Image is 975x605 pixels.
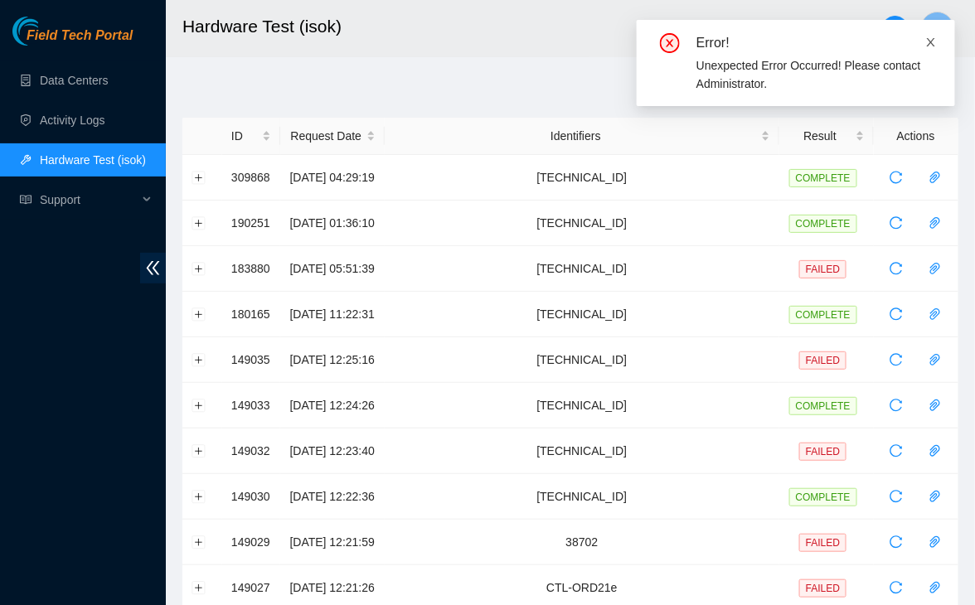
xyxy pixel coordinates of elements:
button: paper-clip [922,392,948,419]
span: double-left [140,253,166,283]
td: 149030 [222,474,280,520]
span: paper-clip [923,490,948,503]
td: 149033 [222,383,280,428]
button: reload [883,438,910,464]
span: reload [884,581,909,594]
button: reload [883,346,910,373]
button: reload [883,164,910,191]
span: FAILED [799,534,846,552]
span: close [925,36,937,48]
button: reload [883,210,910,236]
span: paper-clip [923,307,948,321]
span: Support [40,183,138,216]
span: paper-clip [923,444,948,457]
td: [TECHNICAL_ID] [385,155,779,201]
td: [TECHNICAL_ID] [385,337,779,383]
td: [TECHNICAL_ID] [385,246,779,292]
button: Expand row [192,581,206,594]
a: Data Centers [40,74,108,87]
td: 180165 [222,292,280,337]
button: paper-clip [922,346,948,373]
span: FAILED [799,260,846,278]
div: Error! [696,33,935,53]
td: [TECHNICAL_ID] [385,428,779,474]
th: Actions [874,118,958,155]
span: reload [884,535,909,549]
td: [DATE] 12:22:36 [280,474,385,520]
td: 149032 [222,428,280,474]
button: Expand row [192,353,206,366]
td: 149029 [222,520,280,565]
span: reload [884,353,909,366]
span: COMPLETE [789,488,857,506]
td: [TECHNICAL_ID] [385,383,779,428]
td: [DATE] 12:23:40 [280,428,385,474]
div: Unexpected Error Occurred! Please contact Administrator. [696,56,935,93]
button: L [921,12,954,45]
td: 38702 [385,520,779,565]
button: Expand row [192,444,206,457]
span: reload [884,399,909,412]
span: reload [884,216,909,230]
td: [DATE] 12:21:59 [280,520,385,565]
td: [TECHNICAL_ID] [385,201,779,246]
td: 309868 [222,155,280,201]
td: [DATE] 01:36:10 [280,201,385,246]
span: COMPLETE [789,169,857,187]
td: [DATE] 11:22:31 [280,292,385,337]
td: [TECHNICAL_ID] [385,292,779,337]
button: Expand row [192,216,206,230]
span: Field Tech Portal [27,28,133,44]
button: Expand row [192,171,206,184]
a: Hardware Test (isok) [40,153,146,167]
button: paper-clip [922,301,948,327]
span: L [934,18,942,39]
a: Akamai TechnologiesField Tech Portal [12,30,133,51]
button: paper-clip [922,574,948,601]
span: FAILED [799,351,846,370]
span: reload [884,171,909,184]
button: reload [883,392,910,419]
button: Expand row [192,490,206,503]
span: COMPLETE [789,215,857,233]
td: [TECHNICAL_ID] [385,474,779,520]
button: Expand row [192,399,206,412]
button: Expand row [192,535,206,549]
span: FAILED [799,443,846,461]
button: reload [883,574,910,601]
span: paper-clip [923,581,948,594]
span: paper-clip [923,399,948,412]
img: Akamai Technologies [12,17,84,46]
span: reload [884,307,909,321]
button: Expand row [192,262,206,275]
button: reload [883,255,910,282]
button: paper-clip [922,255,948,282]
button: paper-clip [922,438,948,464]
button: search [882,16,909,42]
span: reload [884,262,909,275]
button: Expand row [192,307,206,321]
a: Activity Logs [40,114,105,127]
td: 190251 [222,201,280,246]
td: [DATE] 12:25:16 [280,337,385,383]
td: [DATE] 04:29:19 [280,155,385,201]
span: FAILED [799,579,846,598]
button: paper-clip [922,210,948,236]
span: paper-clip [923,535,948,549]
td: 183880 [222,246,280,292]
td: [DATE] 05:51:39 [280,246,385,292]
span: paper-clip [923,216,948,230]
span: reload [884,444,909,457]
td: 149035 [222,337,280,383]
span: COMPLETE [789,397,857,415]
button: reload [883,301,910,327]
button: paper-clip [922,529,948,555]
span: read [20,194,32,206]
button: paper-clip [922,483,948,510]
button: reload [883,483,910,510]
span: close-circle [660,33,680,53]
span: reload [884,490,909,503]
span: paper-clip [923,353,948,366]
span: paper-clip [923,262,948,275]
button: reload [883,529,910,555]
